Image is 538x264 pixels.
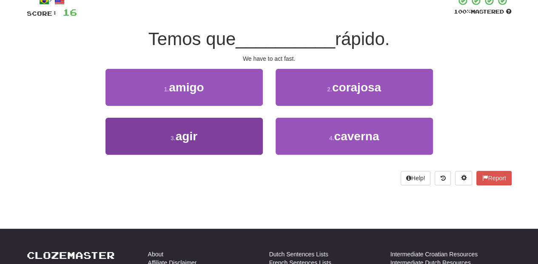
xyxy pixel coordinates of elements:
button: 1.amigo [105,69,263,106]
small: 2 . [327,86,332,93]
a: About [148,250,164,258]
a: Intermediate Croatian Resources [390,250,478,258]
span: caverna [334,130,379,143]
button: Report [476,171,511,185]
span: rápido. [335,29,390,49]
div: We have to act fast. [27,54,512,63]
div: Mastered [454,8,512,16]
button: 2.corajosa [276,69,433,106]
span: Temos que [148,29,236,49]
button: 4.caverna [276,118,433,155]
span: agir [176,130,197,143]
span: __________ [236,29,335,49]
a: Clozemaster [27,250,115,261]
button: Help! [401,171,431,185]
button: 3.agir [105,118,263,155]
button: Round history (alt+y) [435,171,451,185]
a: Dutch Sentences Lists [269,250,328,258]
span: amigo [169,81,204,94]
span: Score: [27,10,57,17]
span: 16 [63,7,77,17]
small: 4 . [329,135,334,142]
small: 1 . [164,86,169,93]
small: 3 . [171,135,176,142]
span: 100 % [454,8,471,15]
span: corajosa [332,81,381,94]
